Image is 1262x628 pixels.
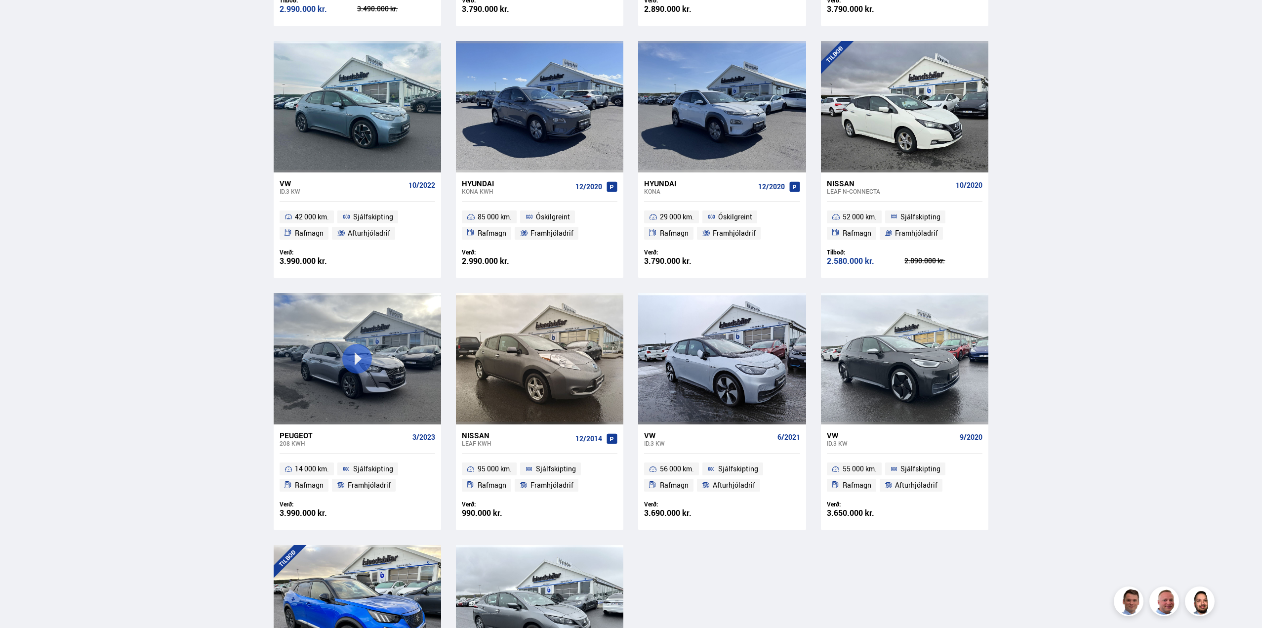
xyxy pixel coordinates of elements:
[462,179,571,188] div: Hyundai
[843,211,877,223] span: 52 000 km.
[295,227,324,239] span: Rafmagn
[660,227,689,239] span: Rafmagn
[644,440,773,447] div: ID.3 KW
[827,509,905,517] div: 3.650.000 kr.
[638,172,806,278] a: Hyundai Kona 12/2020 29 000 km. Óskilgreint Rafmagn Framhjóladrif Verð: 3.790.000 kr.
[827,501,905,508] div: Verð:
[280,440,408,447] div: 208 KWH
[644,501,722,508] div: Verð:
[280,509,358,517] div: 3.990.000 kr.
[713,227,756,239] span: Framhjóladrif
[530,227,573,239] span: Framhjóladrif
[462,5,540,13] div: 3.790.000 kr.
[900,211,940,223] span: Sjálfskipting
[530,479,573,491] span: Framhjóladrif
[904,257,982,264] div: 2.890.000 kr.
[827,257,905,265] div: 2.580.000 kr.
[462,501,540,508] div: Verð:
[280,257,358,265] div: 3.990.000 kr.
[895,227,938,239] span: Framhjóladrif
[478,211,512,223] span: 85 000 km.
[644,5,722,13] div: 2.890.000 kr.
[353,211,393,223] span: Sjálfskipting
[575,183,602,191] span: 12/2020
[280,179,405,188] div: VW
[348,479,391,491] span: Framhjóladrif
[644,257,722,265] div: 3.790.000 kr.
[478,479,506,491] span: Rafmagn
[644,509,722,517] div: 3.690.000 kr.
[462,257,540,265] div: 2.990.000 kr.
[960,433,982,441] span: 9/2020
[280,431,408,440] div: Peugeot
[827,431,956,440] div: VW
[478,463,512,475] span: 95 000 km.
[895,479,937,491] span: Afturhjóladrif
[660,463,694,475] span: 56 000 km.
[777,433,800,441] span: 6/2021
[718,463,758,475] span: Sjálfskipting
[478,227,506,239] span: Rafmagn
[353,463,393,475] span: Sjálfskipting
[536,211,570,223] span: Óskilgreint
[644,179,754,188] div: Hyundai
[827,179,952,188] div: Nissan
[295,479,324,491] span: Rafmagn
[274,172,441,278] a: VW ID.3 KW 10/2022 42 000 km. Sjálfskipting Rafmagn Afturhjóladrif Verð: 3.990.000 kr.
[821,424,988,530] a: VW ID.3 KW 9/2020 55 000 km. Sjálfskipting Rafmagn Afturhjóladrif Verð: 3.650.000 kr.
[1115,588,1145,618] img: FbJEzSuNWCJXmdc-.webp
[280,249,358,256] div: Verð:
[456,424,623,530] a: Nissan Leaf KWH 12/2014 95 000 km. Sjálfskipting Rafmagn Framhjóladrif Verð: 990.000 kr.
[280,501,358,508] div: Verð:
[462,431,571,440] div: Nissan
[827,5,905,13] div: 3.790.000 kr.
[660,211,694,223] span: 29 000 km.
[827,188,952,195] div: Leaf N-CONNECTA
[843,227,871,239] span: Rafmagn
[956,181,982,189] span: 10/2020
[408,181,435,189] span: 10/2022
[1186,588,1216,618] img: nhp88E3Fdnt1Opn2.png
[644,431,773,440] div: VW
[827,440,956,447] div: ID.3 KW
[274,424,441,530] a: Peugeot 208 KWH 3/2023 14 000 km. Sjálfskipting Rafmagn Framhjóladrif Verð: 3.990.000 kr.
[843,479,871,491] span: Rafmagn
[718,211,752,223] span: Óskilgreint
[280,5,358,13] div: 2.990.000 kr.
[456,172,623,278] a: Hyundai Kona KWH 12/2020 85 000 km. Óskilgreint Rafmagn Framhjóladrif Verð: 2.990.000 kr.
[575,435,602,443] span: 12/2014
[660,479,689,491] span: Rafmagn
[900,463,940,475] span: Sjálfskipting
[462,440,571,447] div: Leaf KWH
[843,463,877,475] span: 55 000 km.
[1151,588,1181,618] img: siFngHWaQ9KaOqBr.png
[821,172,988,278] a: Nissan Leaf N-CONNECTA 10/2020 52 000 km. Sjálfskipting Rafmagn Framhjóladrif Tilboð: 2.580.000 k...
[280,188,405,195] div: ID.3 KW
[8,4,38,34] button: Open LiveChat chat widget
[462,188,571,195] div: Kona KWH
[462,249,540,256] div: Verð:
[644,249,722,256] div: Verð:
[758,183,785,191] span: 12/2020
[348,227,390,239] span: Afturhjóladrif
[462,509,540,517] div: 990.000 kr.
[827,249,905,256] div: Tilboð:
[357,5,435,12] div: 3.490.000 kr.
[295,211,329,223] span: 42 000 km.
[536,463,576,475] span: Sjálfskipting
[644,188,754,195] div: Kona
[295,463,329,475] span: 14 000 km.
[638,424,806,530] a: VW ID.3 KW 6/2021 56 000 km. Sjálfskipting Rafmagn Afturhjóladrif Verð: 3.690.000 kr.
[412,433,435,441] span: 3/2023
[713,479,755,491] span: Afturhjóladrif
